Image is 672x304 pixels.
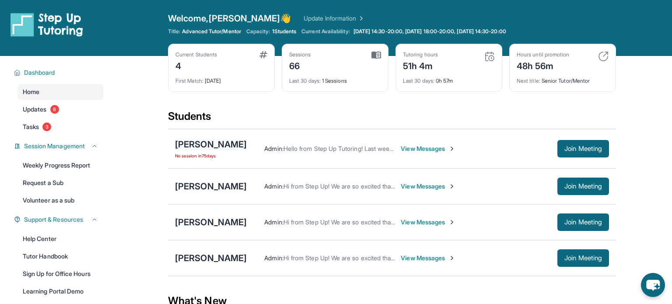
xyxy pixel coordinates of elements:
span: [DATE] 14:30-20:00, [DATE] 18:00-20:00, [DATE] 14:30-20:00 [353,28,506,35]
a: [DATE] 14:30-20:00, [DATE] 18:00-20:00, [DATE] 14:30-20:00 [352,28,508,35]
div: 66 [289,58,311,72]
img: card [598,51,609,62]
a: Home [17,84,103,100]
button: Join Meeting [557,140,609,157]
img: Chevron-Right [448,255,455,262]
img: card [259,51,267,58]
span: Title: [168,28,180,35]
div: [PERSON_NAME] [175,252,247,264]
a: Learning Portal Demo [17,283,103,299]
div: 0h 57m [403,72,495,84]
span: 8 [50,105,59,114]
span: View Messages [401,254,455,262]
div: [PERSON_NAME] [175,216,247,228]
span: Home [23,87,39,96]
a: Help Center [17,231,103,247]
span: Dashboard [24,68,55,77]
a: Update Information [304,14,365,23]
span: Tasks [23,122,39,131]
span: Admin : [264,254,283,262]
button: Join Meeting [557,178,609,195]
button: Join Meeting [557,213,609,231]
div: Students [168,109,616,129]
a: Updates8 [17,101,103,117]
span: Join Meeting [564,220,602,225]
span: Capacity: [246,28,270,35]
span: Advanced Tutor/Mentor [182,28,241,35]
a: Tasks3 [17,119,103,135]
span: Admin : [264,182,283,190]
span: Welcome, [PERSON_NAME] 👋 [168,12,291,24]
span: 3 [42,122,51,131]
button: Join Meeting [557,249,609,267]
img: logo [10,12,83,37]
div: 48h 56m [517,58,569,72]
span: Current Availability: [301,28,350,35]
span: 1 Students [272,28,297,35]
div: Senior Tutor/Mentor [517,72,609,84]
div: Sessions [289,51,311,58]
img: card [371,51,381,59]
img: Chevron Right [356,14,365,23]
span: Join Meeting [564,184,602,189]
span: Join Meeting [564,255,602,261]
span: No session in 75 days [175,152,247,159]
div: [DATE] [175,72,267,84]
span: View Messages [401,218,455,227]
span: Join Meeting [564,146,602,151]
div: [PERSON_NAME] [175,138,247,150]
div: 4 [175,58,217,72]
div: Hours until promotion [517,51,569,58]
div: [PERSON_NAME] [175,180,247,192]
span: Admin : [264,145,283,152]
a: Volunteer as a sub [17,192,103,208]
button: Support & Resources [21,215,98,224]
button: chat-button [641,273,665,297]
img: Chevron-Right [448,183,455,190]
img: Chevron-Right [448,219,455,226]
span: Updates [23,105,47,114]
div: Tutoring hours [403,51,438,58]
span: Last 30 days : [289,77,321,84]
span: First Match : [175,77,203,84]
a: Tutor Handbook [17,248,103,264]
div: 1 Sessions [289,72,381,84]
span: Last 30 days : [403,77,434,84]
span: View Messages [401,144,455,153]
img: Chevron-Right [448,145,455,152]
a: Sign Up for Office Hours [17,266,103,282]
a: Request a Sub [17,175,103,191]
img: card [484,51,495,62]
div: Current Students [175,51,217,58]
span: Admin : [264,218,283,226]
span: View Messages [401,182,455,191]
div: 51h 4m [403,58,438,72]
button: Dashboard [21,68,98,77]
span: Session Management [24,142,85,150]
button: Session Management [21,142,98,150]
span: Support & Resources [24,215,83,224]
span: Next title : [517,77,540,84]
a: Weekly Progress Report [17,157,103,173]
